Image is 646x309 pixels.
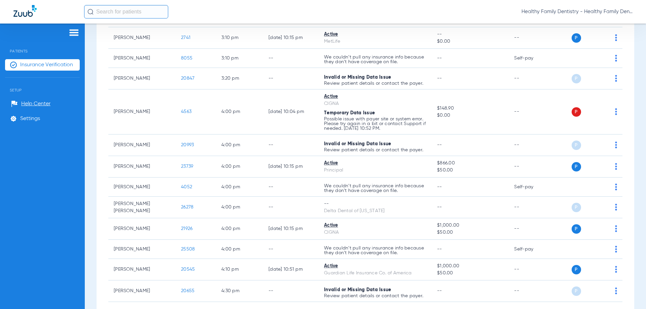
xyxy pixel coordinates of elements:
td: 3:20 PM [216,68,263,89]
div: Active [324,93,426,100]
span: P [572,141,581,150]
td: -- [263,240,319,259]
span: Setup [5,78,80,92]
td: [PERSON_NAME] [108,280,176,302]
div: Active [324,263,426,270]
td: -- [509,27,554,49]
img: group-dot-blue.svg [615,246,617,253]
span: -- [437,205,442,209]
td: 4:30 PM [216,280,263,302]
div: Active [324,160,426,167]
span: P [572,162,581,171]
input: Search for patients [84,5,168,18]
iframe: Chat Widget [612,277,646,309]
td: [PERSON_NAME] [108,134,176,156]
td: 4:00 PM [216,156,263,178]
div: Active [324,222,426,229]
span: Temporary Data Issue [324,111,375,115]
td: [DATE] 10:15 PM [263,156,319,178]
span: -- [437,185,442,189]
td: -- [263,68,319,89]
td: [PERSON_NAME] [108,259,176,280]
span: 20655 [181,288,194,293]
td: -- [509,68,554,89]
span: Settings [20,115,40,122]
span: 4052 [181,185,192,189]
span: 8055 [181,56,192,61]
span: P [572,203,581,212]
img: group-dot-blue.svg [615,184,617,190]
span: Invalid or Missing Data Issue [324,142,391,146]
td: 4:00 PM [216,89,263,134]
div: Delta Dental of [US_STATE] [324,207,426,215]
p: Review patient details or contact the payer. [324,148,426,152]
span: Insurance Verification [20,62,73,68]
img: group-dot-blue.svg [615,266,617,273]
td: -- [509,89,554,134]
img: group-dot-blue.svg [615,55,617,62]
span: -- [437,56,442,61]
span: $1,000.00 [437,263,503,270]
span: Invalid or Missing Data Issue [324,75,391,80]
a: Help Center [11,101,50,107]
img: group-dot-blue.svg [615,75,617,82]
td: -- [263,49,319,68]
img: group-dot-blue.svg [615,204,617,210]
span: 2741 [181,35,190,40]
span: 20847 [181,76,194,81]
span: 4563 [181,109,191,114]
div: Active [324,31,426,38]
span: P [572,33,581,43]
span: P [572,74,581,83]
span: -- [437,143,442,147]
td: -- [509,218,554,240]
p: Review patient details or contact the payer. [324,81,426,86]
td: -- [509,280,554,302]
p: Review patient details or contact the payer. [324,294,426,298]
td: [DATE] 10:15 PM [263,218,319,240]
td: [DATE] 10:04 PM [263,89,319,134]
td: Self-pay [509,178,554,197]
div: MetLife [324,38,426,45]
span: $50.00 [437,167,503,174]
td: 4:00 PM [216,240,263,259]
img: Search Icon [87,9,94,15]
p: We couldn’t pull any insurance info because they don’t have coverage on file. [324,184,426,193]
span: P [572,265,581,274]
span: 21926 [181,226,192,231]
div: CIGNA [324,229,426,236]
span: Healthy Family Dentistry - Healthy Family Dentistry [522,8,633,15]
td: [PERSON_NAME] [108,178,176,197]
td: -- [509,134,554,156]
div: Guardian Life Insurance Co. of America [324,270,426,277]
td: [PERSON_NAME] [108,156,176,178]
td: [PERSON_NAME] [108,89,176,134]
span: $148.90 [437,105,503,112]
span: $0.00 [437,112,503,119]
td: -- [509,156,554,178]
td: 4:00 PM [216,218,263,240]
span: Invalid or Missing Data Issue [324,287,391,292]
span: $50.00 [437,270,503,277]
span: Help Center [21,101,50,107]
span: -- [437,288,442,293]
td: [PERSON_NAME] [108,218,176,240]
td: [PERSON_NAME] [108,27,176,49]
td: -- [263,134,319,156]
span: -- [437,247,442,252]
img: hamburger-icon [69,29,79,37]
td: Self-pay [509,49,554,68]
td: [DATE] 10:51 PM [263,259,319,280]
span: 20545 [181,267,195,272]
img: group-dot-blue.svg [615,34,617,41]
span: $866.00 [437,160,503,167]
td: 3:10 PM [216,49,263,68]
td: 4:00 PM [216,197,263,218]
img: group-dot-blue.svg [615,142,617,148]
td: 3:10 PM [216,27,263,49]
span: 25508 [181,247,195,252]
td: -- [263,197,319,218]
span: 20993 [181,143,194,147]
div: -- [324,200,426,207]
